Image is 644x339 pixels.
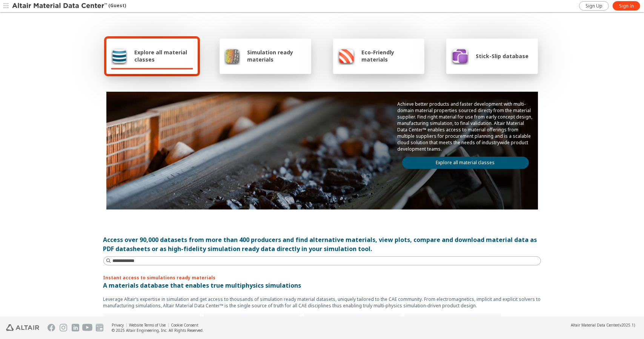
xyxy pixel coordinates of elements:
[579,1,609,11] a: Sign Up
[6,324,39,331] img: Altair Engineering
[224,47,240,65] img: Simulation ready materials
[171,322,198,328] a: Cookie Consent
[111,47,128,65] img: Explore all material classes
[613,1,640,11] a: Sign In
[134,49,193,63] span: Explore all material classes
[103,281,541,290] p: A materials database that enables true multiphysics simulations
[571,322,618,328] span: Altair Material Data Center
[402,157,529,169] a: Explore all material classes
[247,49,306,63] span: Simulation ready materials
[103,235,541,253] div: Access over 90,000 datasets from more than 400 producers and find alternative materials, view plo...
[103,296,541,309] p: Leverage Altair’s expertise in simulation and get access to thousands of simulation ready materia...
[112,328,204,333] div: © 2025 Altair Engineering, Inc. All Rights Reserved.
[103,274,541,281] p: Instant access to simulations ready materials
[362,49,420,63] span: Eco-Friendly materials
[338,47,355,65] img: Eco-Friendly materials
[476,52,529,60] span: Stick-Slip database
[571,322,635,328] div: (v2025.1)
[129,322,166,328] a: Website Terms of Use
[586,3,603,9] span: Sign Up
[451,47,469,65] img: Stick-Slip database
[619,3,634,9] span: Sign In
[112,322,124,328] a: Privacy
[12,2,126,10] div: (Guest)
[12,2,108,10] img: Altair Material Data Center
[398,101,533,152] p: Achieve better products and faster development with multi-domain material properties sourced dire...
